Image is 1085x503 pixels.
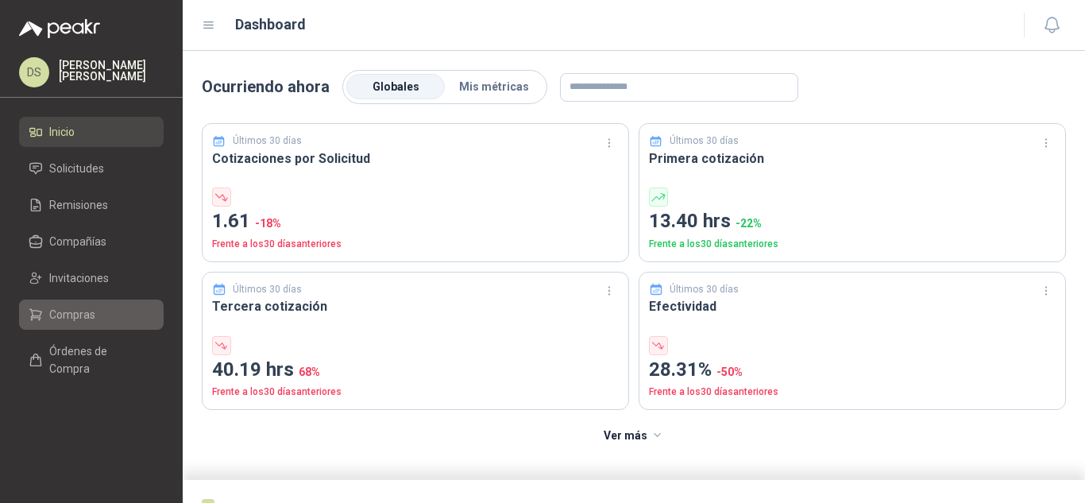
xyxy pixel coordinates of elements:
[233,282,302,297] p: Últimos 30 días
[19,190,164,220] a: Remisiones
[19,57,49,87] div: DS
[49,123,75,141] span: Inicio
[19,336,164,384] a: Órdenes de Compra
[49,269,109,287] span: Invitaciones
[49,342,149,377] span: Órdenes de Compra
[649,207,1056,237] p: 13.40 hrs
[19,153,164,184] a: Solicitudes
[19,117,164,147] a: Inicio
[49,196,108,214] span: Remisiones
[649,355,1056,385] p: 28.31%
[649,296,1056,316] h3: Efectividad
[212,207,619,237] p: 1.61
[670,133,739,149] p: Últimos 30 días
[595,420,674,451] button: Ver más
[235,14,306,36] h1: Dashboard
[459,80,529,93] span: Mis métricas
[233,133,302,149] p: Últimos 30 días
[59,60,164,82] p: [PERSON_NAME] [PERSON_NAME]
[212,385,619,400] p: Frente a los 30 días anteriores
[212,296,619,316] h3: Tercera cotización
[670,282,739,297] p: Últimos 30 días
[212,355,619,385] p: 40.19 hrs
[373,80,419,93] span: Globales
[19,263,164,293] a: Invitaciones
[49,233,106,250] span: Compañías
[649,149,1056,168] h3: Primera cotización
[49,306,95,323] span: Compras
[212,237,619,252] p: Frente a los 30 días anteriores
[19,300,164,330] a: Compras
[299,366,320,378] span: 68 %
[19,226,164,257] a: Compañías
[649,385,1056,400] p: Frente a los 30 días anteriores
[19,19,100,38] img: Logo peakr
[649,237,1056,252] p: Frente a los 30 días anteriores
[212,149,619,168] h3: Cotizaciones por Solicitud
[49,160,104,177] span: Solicitudes
[255,217,281,230] span: -18 %
[736,217,762,230] span: -22 %
[202,75,330,99] p: Ocurriendo ahora
[716,366,743,378] span: -50 %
